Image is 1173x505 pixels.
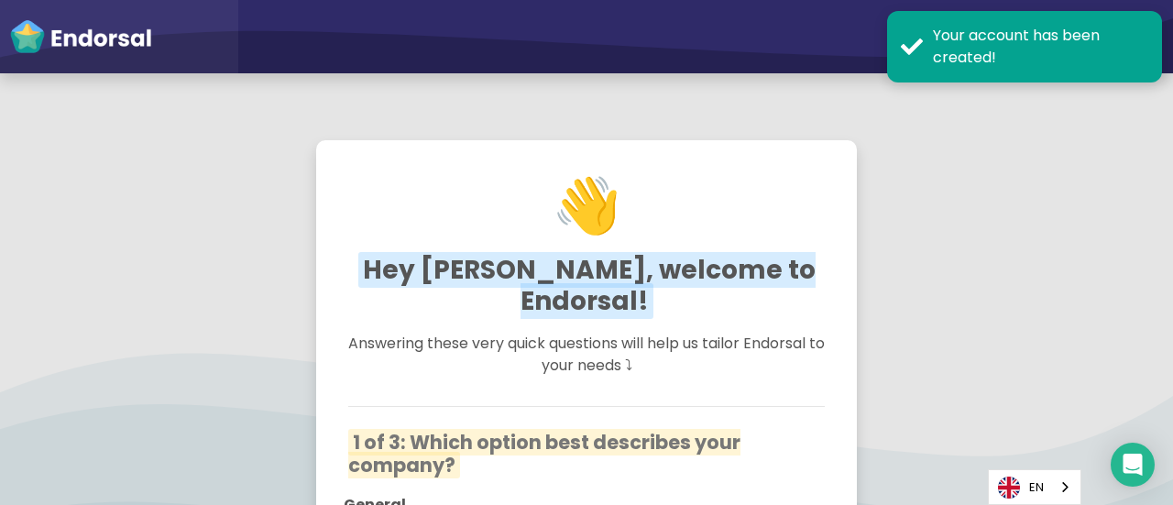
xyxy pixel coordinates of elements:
[348,429,740,478] span: 1 of 3: Which option best describes your company?
[9,18,152,55] img: endorsal-logo-white@2x.png
[347,114,825,298] h1: 👋
[988,469,1081,505] div: Language
[933,25,1148,69] div: Your account has been created!
[1111,443,1155,487] div: Open Intercom Messenger
[988,469,1081,505] aside: Language selected: English
[348,333,825,376] span: Answering these very quick questions will help us tailor Endorsal to your needs ⤵︎
[358,252,816,319] span: Hey [PERSON_NAME], welcome to Endorsal!
[989,470,1080,504] a: EN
